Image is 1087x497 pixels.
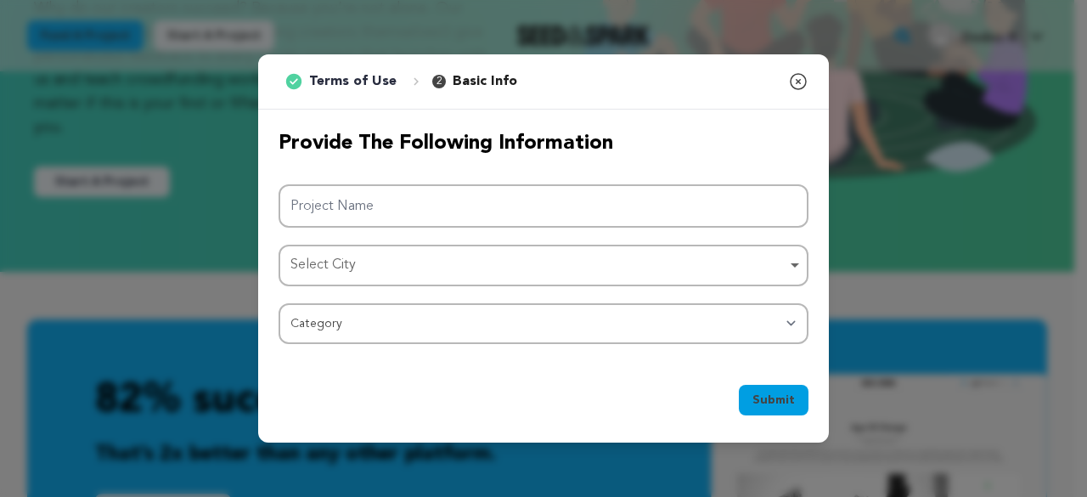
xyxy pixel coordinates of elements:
button: Submit [739,385,808,415]
p: Terms of Use [309,71,397,92]
div: Select City [290,253,786,278]
input: Project Name [279,184,808,228]
span: 2 [432,75,446,88]
h2: Provide the following information [279,130,808,157]
span: Submit [752,392,795,409]
p: Basic Info [453,71,517,92]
